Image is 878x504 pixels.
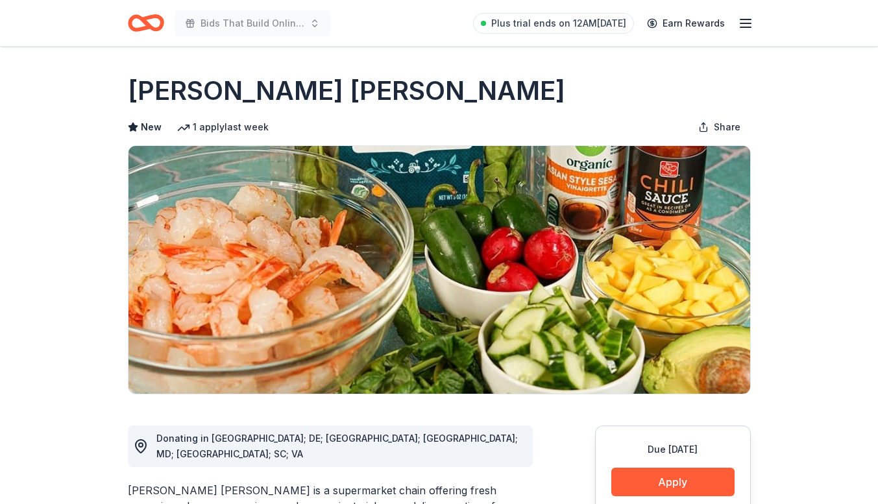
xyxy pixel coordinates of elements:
[128,73,565,109] h1: [PERSON_NAME] [PERSON_NAME]
[141,119,162,135] span: New
[688,114,751,140] button: Share
[491,16,626,31] span: Plus trial ends on 12AM[DATE]
[177,119,269,135] div: 1 apply last week
[201,16,304,31] span: Bids That Build Online Auction
[611,442,735,457] div: Due [DATE]
[639,12,733,35] a: Earn Rewards
[473,13,634,34] a: Plus trial ends on 12AM[DATE]
[175,10,330,36] button: Bids That Build Online Auction
[128,8,164,38] a: Home
[611,468,735,496] button: Apply
[128,146,750,394] img: Image for Harris Teeter
[156,433,518,459] span: Donating in [GEOGRAPHIC_DATA]; DE; [GEOGRAPHIC_DATA]; [GEOGRAPHIC_DATA]; MD; [GEOGRAPHIC_DATA]; S...
[714,119,740,135] span: Share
